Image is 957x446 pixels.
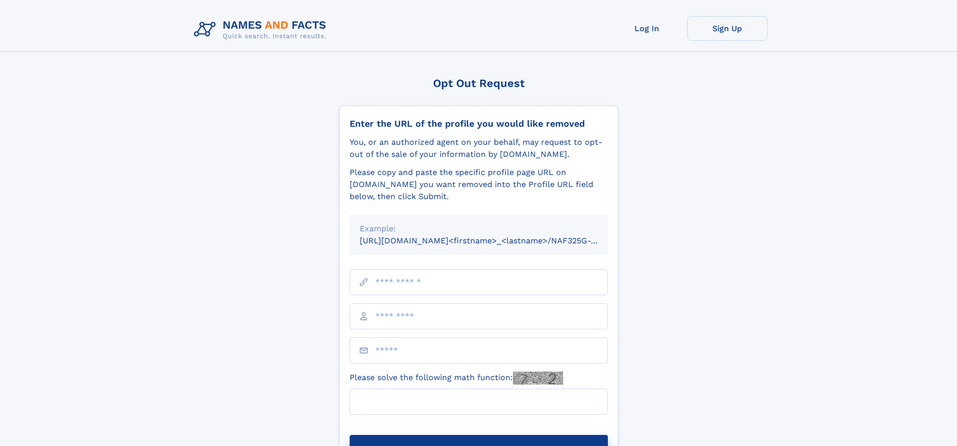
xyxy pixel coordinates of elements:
[190,16,335,43] img: Logo Names and Facts
[350,166,608,203] div: Please copy and paste the specific profile page URL on [DOMAIN_NAME] you want removed into the Pr...
[360,236,627,245] small: [URL][DOMAIN_NAME]<firstname>_<lastname>/NAF325G-xxxxxxxx
[687,16,768,41] a: Sign Up
[360,223,598,235] div: Example:
[350,372,563,385] label: Please solve the following math function:
[350,118,608,129] div: Enter the URL of the profile you would like removed
[607,16,687,41] a: Log In
[339,77,618,90] div: Opt Out Request
[350,136,608,160] div: You, or an authorized agent on your behalf, may request to opt-out of the sale of your informatio...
